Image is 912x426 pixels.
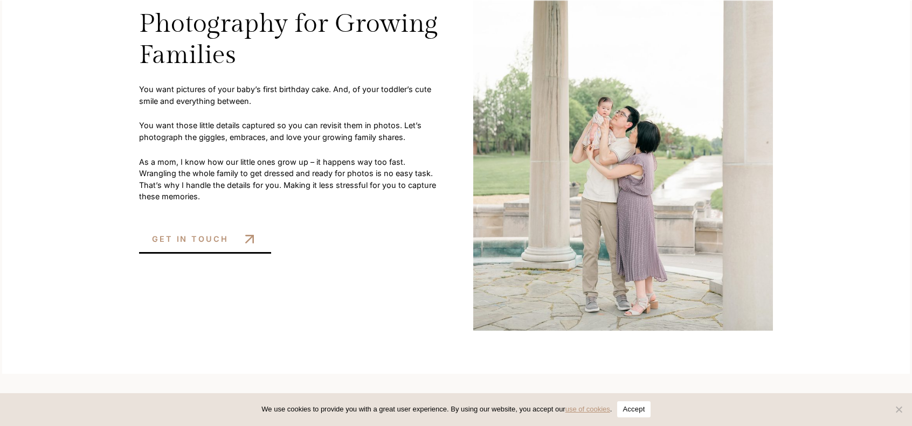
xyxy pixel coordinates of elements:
[565,405,610,413] a: use of cookies
[139,228,271,254] a: GET IN TOUCH
[139,120,439,143] p: You want those little details captured so you can revisit them in photos. Let’s photograph the gi...
[152,233,229,245] span: GET IN TOUCH
[893,404,904,415] span: No
[139,156,439,202] p: As a mom, I know how our little ones grow up – it happens way too fast. Wrangling the whole famil...
[261,404,612,415] span: We use cookies to provide you with a great user experience. By using our website, you accept our .
[139,9,439,71] h2: Photography for Growing Families
[139,83,439,107] p: You want pictures of your baby’s first birthday cake. And, of your toddler’s cute smile and every...
[617,401,650,417] button: Accept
